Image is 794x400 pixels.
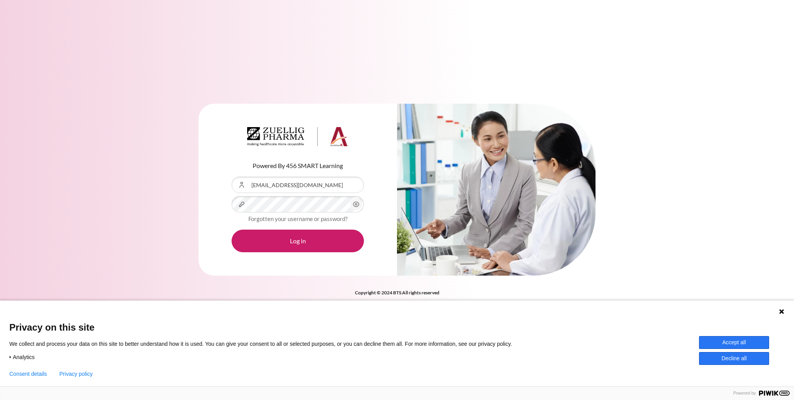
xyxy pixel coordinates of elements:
a: Architeck [247,127,348,150]
button: Log in [232,230,364,252]
p: We collect and process your data on this site to better understand how it is used. You can give y... [9,340,523,347]
p: Powered By 456 SMART Learning [232,161,364,170]
a: Privacy policy [60,371,93,377]
span: Privacy on this site [9,322,785,333]
span: Powered by [730,391,759,396]
img: Architeck [247,127,348,147]
input: Username or Email Address [232,177,364,193]
button: Decline all [699,352,769,365]
button: Consent details [9,371,47,377]
a: Forgotten your username or password? [248,215,348,222]
button: Accept all [699,336,769,349]
strong: Copyright © 2024 BTS All rights reserved [355,290,439,296]
span: Analytics [13,354,35,361]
